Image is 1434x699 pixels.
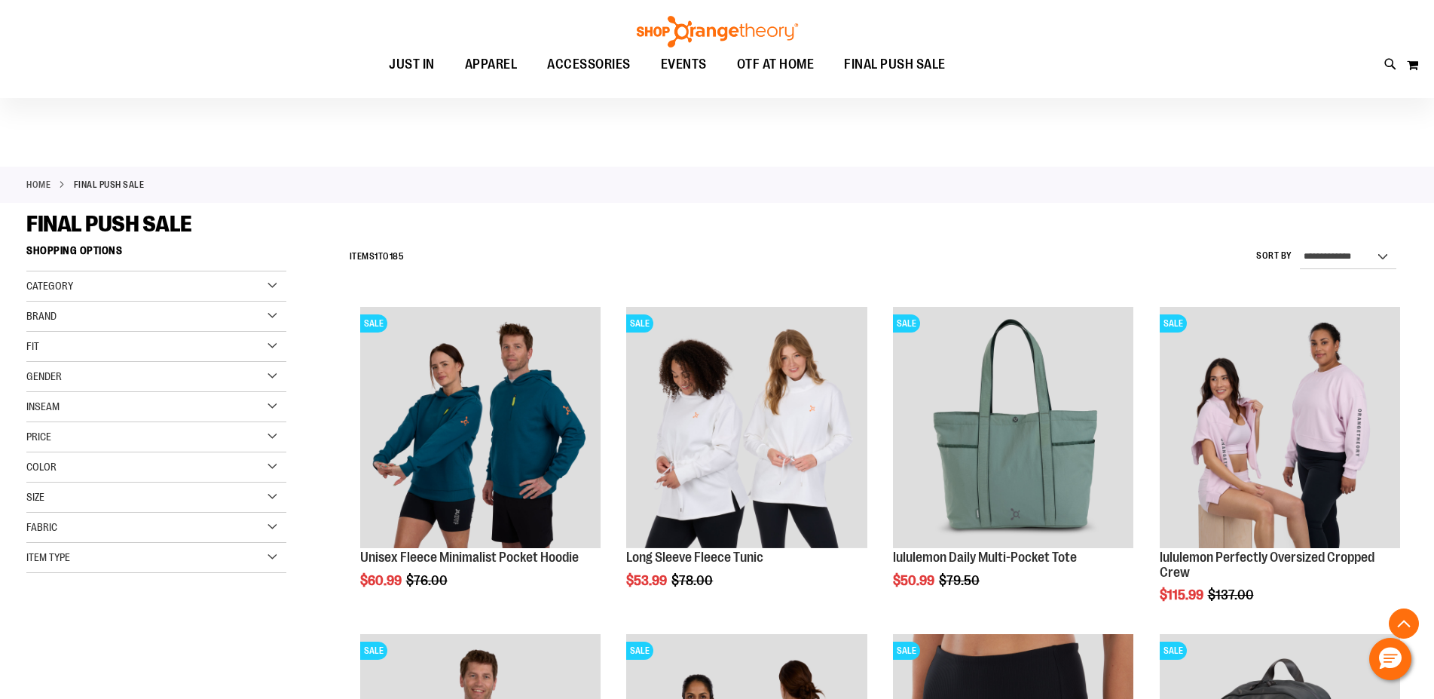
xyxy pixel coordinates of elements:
span: SALE [893,642,920,660]
a: Unisex Fleece Minimalist Pocket HoodieSALE [360,307,601,550]
a: Long Sleeve Fleece Tunic [626,550,763,565]
span: Price [26,431,51,443]
span: 1 [375,251,378,262]
span: FINAL PUSH SALE [26,211,192,237]
span: Fabric [26,521,57,533]
a: APPAREL [450,48,533,82]
a: lululemon Perfectly Oversized Cropped Crew [1160,550,1374,580]
span: $76.00 [406,573,450,588]
a: Home [26,178,50,192]
strong: FINAL PUSH SALE [74,178,145,192]
span: JUST IN [389,48,435,81]
a: Unisex Fleece Minimalist Pocket Hoodie [360,550,579,565]
span: SALE [360,314,387,333]
button: Back To Top [1389,609,1419,639]
h2: Items to [350,245,405,268]
span: SALE [360,642,387,660]
div: product [885,299,1141,626]
a: EVENTS [646,48,722,82]
div: product [619,299,874,626]
strong: Shopping Options [26,238,286,271]
span: Fit [26,340,39,352]
span: Category [26,280,73,292]
img: lululemon Daily Multi-Pocket Tote [893,307,1133,547]
span: Brand [26,310,57,322]
span: OTF AT HOME [737,48,815,81]
span: Size [26,491,44,503]
a: lululemon Daily Multi-Pocket Tote [893,550,1077,565]
span: $115.99 [1160,587,1206,602]
span: $50.99 [893,573,937,588]
span: EVENTS [661,48,707,81]
span: $137.00 [1208,587,1256,602]
button: Hello, have a question? Let’s chat. [1369,638,1411,680]
span: SALE [626,314,653,333]
span: Color [26,461,57,473]
a: lululemon Perfectly Oversized Cropped CrewSALE [1160,307,1400,550]
span: $53.99 [626,573,669,588]
div: product [1152,299,1408,641]
label: Sort By [1256,250,1292,262]
a: JUST IN [374,48,450,82]
span: SALE [1160,642,1187,660]
span: Gender [26,370,62,382]
img: lululemon Perfectly Oversized Cropped Crew [1160,307,1400,547]
span: APPAREL [465,48,518,81]
span: $78.00 [671,573,715,588]
a: FINAL PUSH SALE [829,48,961,81]
span: ACCESSORIES [547,48,631,81]
div: product [353,299,608,626]
img: Product image for Fleece Long Sleeve [626,307,867,547]
img: Unisex Fleece Minimalist Pocket Hoodie [360,307,601,547]
span: $79.50 [939,573,982,588]
span: SALE [1160,314,1187,333]
a: lululemon Daily Multi-Pocket ToteSALE [893,307,1133,550]
span: SALE [893,314,920,333]
a: ACCESSORIES [532,48,646,82]
img: Shop Orangetheory [634,16,800,48]
a: OTF AT HOME [722,48,830,82]
a: Product image for Fleece Long SleeveSALE [626,307,867,550]
span: 185 [390,251,405,262]
span: Inseam [26,400,60,412]
span: $60.99 [360,573,404,588]
span: SALE [626,642,653,660]
span: FINAL PUSH SALE [844,48,946,81]
span: Item Type [26,551,70,563]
